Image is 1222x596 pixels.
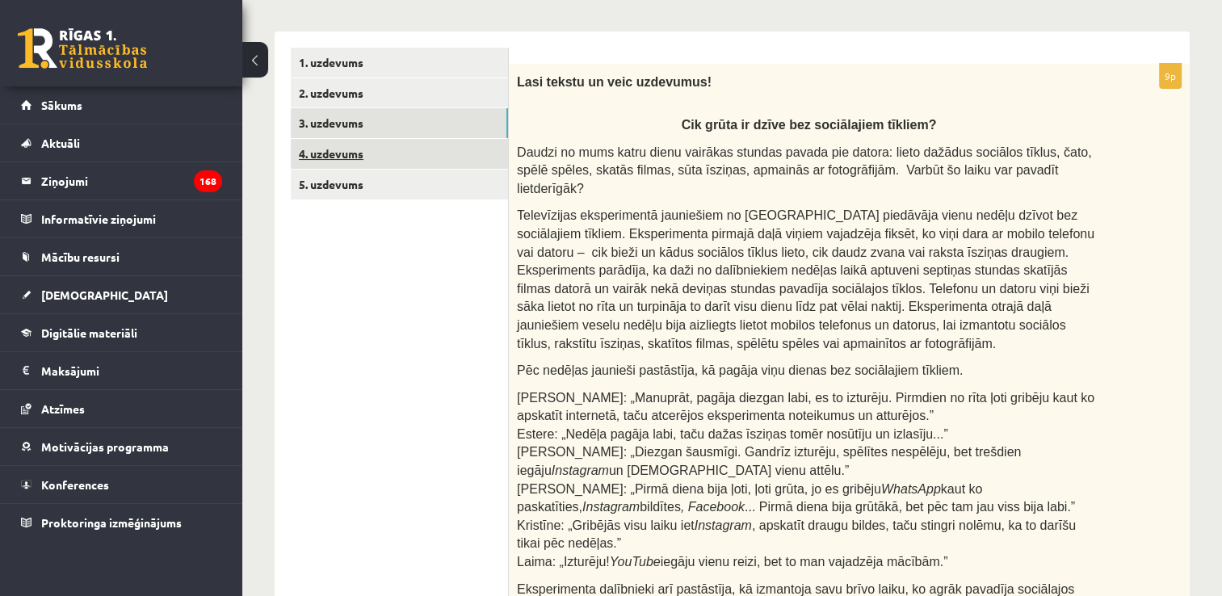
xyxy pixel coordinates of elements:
[21,428,222,465] a: Motivācijas programma
[681,500,745,514] i: , Facebook
[682,118,937,132] b: Cik grūta ir dzīve bez sociālajiem tīkliem?
[881,482,941,496] i: WhatsApp
[21,466,222,503] a: Konferences
[291,170,508,199] a: 5. uzdevums
[41,515,182,530] span: Proktoringa izmēģinājums
[291,139,508,169] a: 4. uzdevums
[41,477,109,492] span: Konferences
[41,250,120,264] span: Mācību resursi
[695,518,752,532] i: Instagram
[21,504,222,541] a: Proktoringa izmēģinājums
[21,86,222,124] a: Sākums
[21,238,222,275] a: Mācību resursi
[41,98,82,112] span: Sākums
[517,363,963,377] span: Pēc nedēļas jaunieši pastāstīja, kā pagāja viņu dienas bez sociālajiem tīkliem.
[291,48,508,78] a: 1. uzdevums
[517,75,712,89] span: Lasi tekstu un veic uzdevumus!
[21,200,222,237] a: Informatīvie ziņojumi
[41,136,80,150] span: Aktuāli
[41,352,222,389] legend: Maksājumi
[517,391,1094,569] span: [PERSON_NAME]: „Manuprāt, pagāja diezgan labi, es to izturēju. Pirmdien no rīta ļoti gribēju kaut...
[517,208,1094,350] span: Televīzijas eksperimentā jauniešiem no [GEOGRAPHIC_DATA] piedāvāja vienu nedēļu dzīvot bez sociāl...
[41,162,222,199] legend: Ziņojumi
[18,28,147,69] a: Rīgas 1. Tālmācības vidusskola
[610,555,661,569] i: YouTube
[41,200,222,237] legend: Informatīvie ziņojumi
[552,464,609,477] i: Instagram
[41,288,168,302] span: [DEMOGRAPHIC_DATA]
[517,145,1092,195] span: Daudzi no mums katru dienu vairākas stundas pavada pie datora: lieto dažādus sociālos tīklus, čat...
[582,500,640,514] i: Instagram
[41,401,85,416] span: Atzīmes
[291,108,508,138] a: 3. uzdevums
[21,390,222,427] a: Atzīmes
[291,78,508,108] a: 2. uzdevums
[21,124,222,162] a: Aktuāli
[41,325,137,340] span: Digitālie materiāli
[21,314,222,351] a: Digitālie materiāli
[21,162,222,199] a: Ziņojumi168
[41,439,169,454] span: Motivācijas programma
[194,170,222,192] i: 168
[21,352,222,389] a: Maksājumi
[1159,63,1182,89] p: 9p
[21,276,222,313] a: [DEMOGRAPHIC_DATA]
